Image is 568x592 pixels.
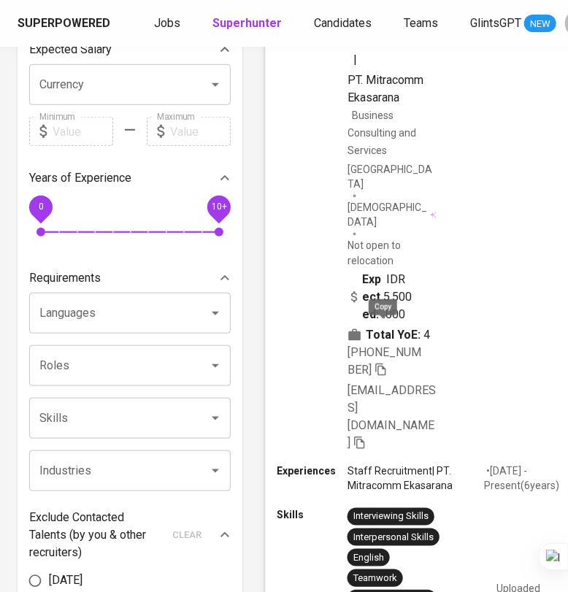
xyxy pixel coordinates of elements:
p: Expected Salary [29,41,112,58]
div: Exclude Contacted Talents (by you & other recruiters)clear [29,509,231,561]
a: Superpowered [18,15,113,32]
p: Staff Recruitment | PT. Mitracomm Ekasarana [348,464,485,493]
button: Open [205,355,226,376]
div: Years of Experience [29,164,231,193]
p: Skills [277,507,347,522]
p: Experiences [277,464,347,478]
b: Expected: [362,270,383,323]
span: [EMAIL_ADDRESS][DOMAIN_NAME] [348,383,436,450]
div: Requirements [29,264,231,293]
div: IDR 5.500.000 [348,270,413,323]
span: [DEMOGRAPHIC_DATA] [348,200,429,229]
b: Superhunter [212,16,282,30]
span: 10+ [211,202,226,212]
div: Teamwork [353,571,397,585]
span: PT. Mitracomm Ekasarana [348,73,423,104]
p: • [DATE] - Present ( 6 years ) [484,464,561,493]
p: Not open to relocation [348,238,437,267]
span: | [353,50,357,68]
div: Interviewing Skills [353,510,429,523]
b: Total YoE: [366,326,421,344]
button: Open [205,408,226,428]
span: Teams [404,16,438,30]
div: Interpersonal Skills [353,530,434,544]
a: Jobs [154,15,183,33]
span: 0 [38,202,43,212]
a: GlintsGPT NEW [470,15,556,33]
p: Exclude Contacted Talents (by you & other recruiters) [29,509,164,561]
span: NEW [524,17,556,31]
button: Open [205,303,226,323]
div: [GEOGRAPHIC_DATA] [348,162,437,191]
span: Candidates [314,16,372,30]
input: Value [170,117,231,146]
button: Open [205,461,226,481]
div: Superpowered [18,15,110,32]
span: 4 [423,326,430,344]
span: [DATE] [49,572,82,590]
a: Candidates [314,15,375,33]
span: GlintsGPT [470,16,521,30]
div: English [353,550,384,564]
input: Value [53,117,113,146]
div: Expected Salary [29,35,231,64]
p: Requirements [29,269,101,287]
p: Years of Experience [29,169,131,187]
span: Business Consulting and Services [348,109,416,156]
a: Teams [404,15,441,33]
a: Superhunter [212,15,285,33]
span: [PHONE_NUMBER] [348,345,421,377]
span: Jobs [154,16,180,30]
button: Open [205,74,226,95]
